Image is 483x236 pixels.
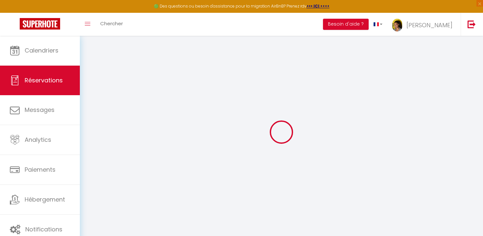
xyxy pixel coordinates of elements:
[406,21,452,29] span: [PERSON_NAME]
[25,106,55,114] span: Messages
[100,20,123,27] span: Chercher
[25,76,63,84] span: Réservations
[392,19,402,32] img: ...
[25,165,56,174] span: Paiements
[25,136,51,144] span: Analytics
[25,46,58,54] span: Calendriers
[387,13,461,36] a: ... [PERSON_NAME]
[307,3,330,9] a: >>> ICI <<<<
[25,225,62,233] span: Notifications
[20,18,60,30] img: Super Booking
[468,20,476,28] img: logout
[25,195,65,204] span: Hébergement
[323,19,369,30] button: Besoin d'aide ?
[95,13,128,36] a: Chercher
